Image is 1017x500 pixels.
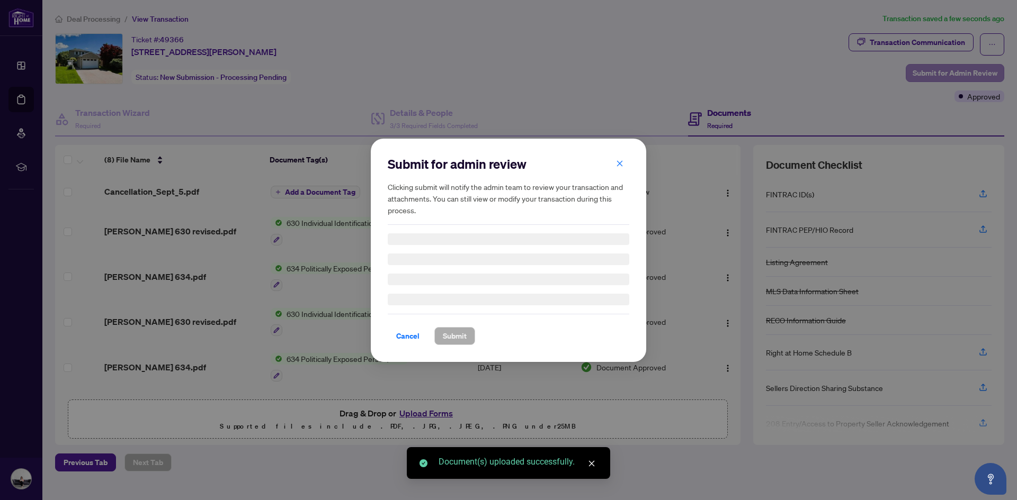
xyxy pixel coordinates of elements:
span: Cancel [396,328,420,344]
span: close [616,159,623,167]
div: Document(s) uploaded successfully. [439,456,597,468]
h2: Submit for admin review [388,156,629,172]
h5: Clicking submit will notify the admin team to review your transaction and attachments. You can st... [388,181,629,216]
span: check-circle [420,459,427,467]
span: close [588,460,595,467]
button: Open asap [975,463,1006,495]
button: Cancel [388,327,428,345]
button: Submit [434,327,475,345]
a: Close [586,458,597,469]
